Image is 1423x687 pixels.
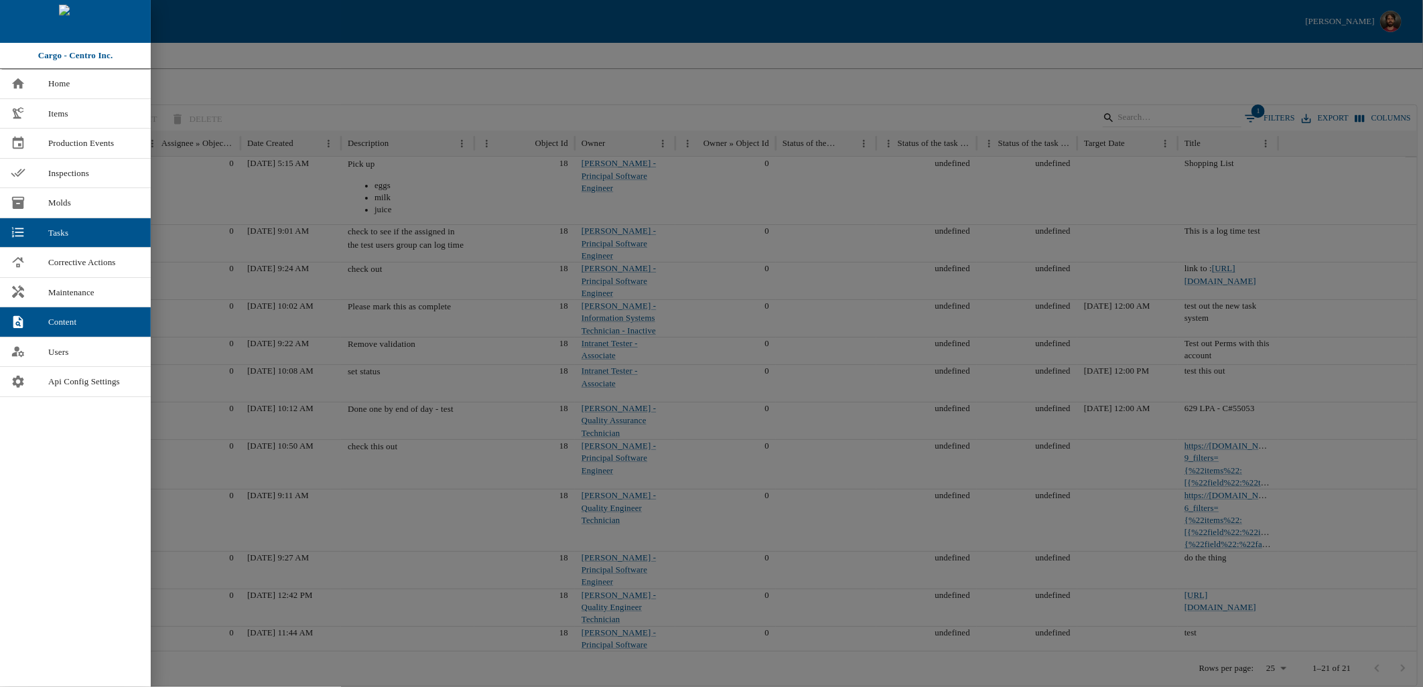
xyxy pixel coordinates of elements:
[59,5,92,38] img: cargo logo
[48,196,140,210] span: Molds
[48,346,140,359] span: Users
[48,107,140,121] span: Items
[48,77,140,90] span: Home
[48,286,140,299] span: Maintenance
[48,315,140,329] span: Content
[48,375,140,388] span: Api Config Settings
[48,256,140,269] span: Corrective Actions
[38,49,113,62] p: Cargo - Centro Inc.
[48,167,140,180] span: Inspections
[48,226,140,240] span: Tasks
[48,137,140,150] span: Production Events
